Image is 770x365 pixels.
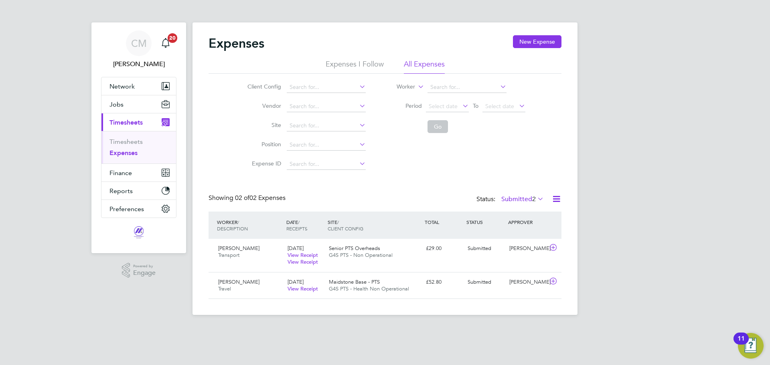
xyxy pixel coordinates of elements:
[209,194,287,202] div: Showing
[288,258,318,265] a: View Receipt
[288,278,304,285] span: [DATE]
[423,242,464,255] div: £29.00
[286,225,308,232] span: RECEIPTS
[235,194,249,202] span: 02 of
[218,252,239,258] span: Transport
[109,119,143,126] span: Timesheets
[288,245,304,252] span: [DATE]
[91,22,186,253] nav: Main navigation
[513,35,561,48] button: New Expense
[101,77,176,95] button: Network
[109,205,144,213] span: Preferences
[464,215,506,229] div: STATUS
[101,30,176,69] a: CM[PERSON_NAME]
[429,103,458,110] span: Select date
[470,101,481,111] span: To
[428,82,507,93] input: Search for...
[326,215,423,236] div: SITE
[245,102,281,109] label: Vendor
[468,245,491,252] span: Submitted
[109,187,133,195] span: Reports
[423,215,464,229] div: TOTAL
[287,139,366,151] input: Search for...
[158,30,174,56] a: 20
[215,215,284,236] div: WORKER
[245,141,281,148] label: Position
[101,59,176,69] span: Casey Manton
[109,83,135,90] span: Network
[235,194,286,202] span: 02 Expenses
[209,35,264,51] h2: Expenses
[468,278,491,285] span: Submitted
[329,252,393,258] span: G4S PTS - Non Operational
[738,339,745,349] div: 11
[168,33,177,43] span: 20
[101,226,176,239] a: Go to home page
[245,121,281,129] label: Site
[404,59,445,74] li: All Expenses
[329,278,380,285] span: Maidstone Base - PTS
[506,242,548,255] div: [PERSON_NAME]
[237,219,239,225] span: /
[476,194,545,205] div: Status:
[386,102,422,109] label: Period
[485,103,514,110] span: Select date
[109,169,132,177] span: Finance
[133,263,156,270] span: Powered by
[218,245,259,252] span: [PERSON_NAME]
[738,333,764,359] button: Open Resource Center, 11 new notifications
[287,120,366,131] input: Search for...
[506,215,548,229] div: APPROVER
[337,219,339,225] span: /
[101,113,176,131] button: Timesheets
[532,195,536,203] span: 2
[288,252,318,258] a: View Receipt
[217,225,248,232] span: DESCRIPTION
[288,285,318,292] a: View Receipt
[101,182,176,200] button: Reports
[101,200,176,218] button: Preferences
[501,195,544,203] label: Submitted
[245,160,281,167] label: Expense ID
[328,225,363,232] span: CLIENT CONFIG
[287,159,366,170] input: Search for...
[428,120,448,133] button: Go
[101,95,176,113] button: Jobs
[329,245,380,252] span: Senior PTS Overheads
[109,101,124,108] span: Jobs
[326,59,384,74] li: Expenses I Follow
[131,38,147,48] span: CM
[218,278,259,285] span: [PERSON_NAME]
[329,285,409,292] span: G4S PTS - Health Non Operational
[423,276,464,289] div: £52.80
[284,215,326,236] div: DATE
[133,270,156,276] span: Engage
[287,101,366,112] input: Search for...
[101,131,176,163] div: Timesheets
[379,83,415,91] label: Worker
[506,276,548,289] div: [PERSON_NAME]
[245,83,281,90] label: Client Config
[101,164,176,181] button: Finance
[287,82,366,93] input: Search for...
[133,226,144,239] img: magnussearch-logo-retina.png
[109,149,138,157] a: Expenses
[218,285,231,292] span: Travel
[298,219,300,225] span: /
[122,263,156,278] a: Powered byEngage
[109,138,143,145] a: Timesheets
